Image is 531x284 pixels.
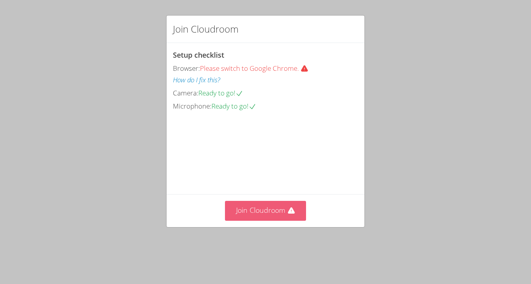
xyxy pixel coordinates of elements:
[211,101,256,111] span: Ready to go!
[200,64,315,73] span: Please switch to Google Chrome.
[198,88,243,97] span: Ready to go!
[173,50,224,60] span: Setup checklist
[173,88,198,97] span: Camera:
[173,101,211,111] span: Microphone:
[173,22,238,36] h2: Join Cloudroom
[225,201,306,220] button: Join Cloudroom
[173,74,220,86] button: How do I fix this?
[173,64,200,73] span: Browser:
